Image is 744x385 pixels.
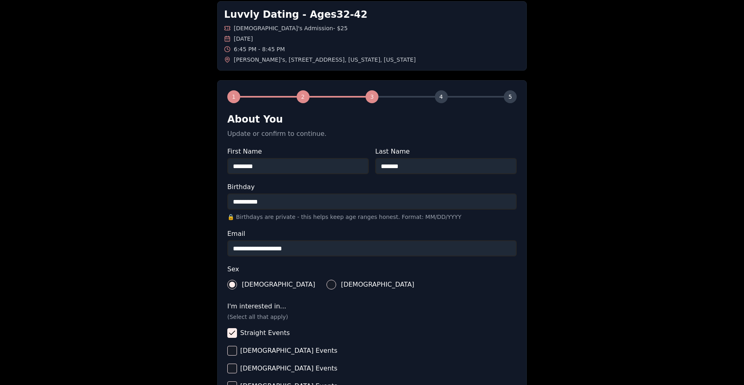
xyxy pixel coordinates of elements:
h2: About You [227,113,517,126]
div: 1 [227,90,240,103]
span: 6:45 PM - 8:45 PM [234,45,285,53]
span: [PERSON_NAME]'s , [STREET_ADDRESS] , [US_STATE] , [US_STATE] [234,56,416,64]
label: I'm interested in... [227,303,517,310]
button: [DEMOGRAPHIC_DATA] Events [227,346,237,356]
span: [DEMOGRAPHIC_DATA]'s Admission - $25 [234,24,348,32]
label: Birthday [227,184,517,190]
span: Straight Events [240,330,290,336]
button: [DEMOGRAPHIC_DATA] [326,280,336,289]
p: Update or confirm to continue. [227,129,517,139]
label: Sex [227,266,517,273]
span: [DATE] [234,35,253,43]
span: [DEMOGRAPHIC_DATA] Events [240,365,337,372]
label: Last Name [375,148,517,155]
div: 3 [366,90,378,103]
p: (Select all that apply) [227,313,517,321]
div: 2 [297,90,310,103]
span: [DEMOGRAPHIC_DATA] Events [240,348,337,354]
p: 🔒 Birthdays are private - this helps keep age ranges honest. Format: MM/DD/YYYY [227,213,517,221]
h1: Luvvly Dating - Ages 32 - 42 [224,8,520,21]
label: Email [227,231,517,237]
button: [DEMOGRAPHIC_DATA] [227,280,237,289]
div: 5 [504,90,517,103]
span: [DEMOGRAPHIC_DATA] [242,281,315,288]
div: 4 [435,90,448,103]
label: First Name [227,148,369,155]
button: [DEMOGRAPHIC_DATA] Events [227,364,237,373]
span: [DEMOGRAPHIC_DATA] [341,281,414,288]
button: Straight Events [227,328,237,338]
